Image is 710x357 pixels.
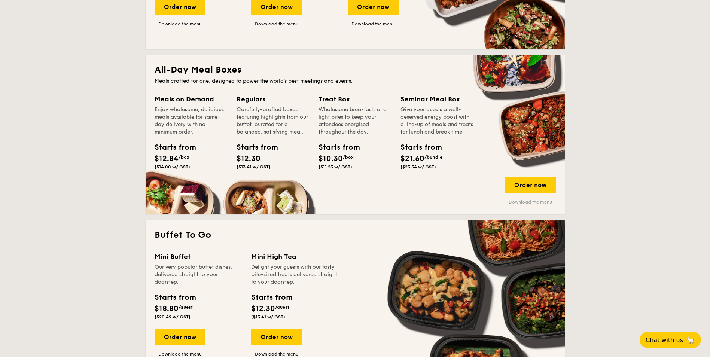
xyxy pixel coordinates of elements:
div: Carefully-crafted boxes featuring highlights from our buffet, curated for a balanced, satisfying ... [237,106,310,136]
span: /guest [275,305,289,310]
div: Starts from [155,142,188,153]
span: /box [179,155,189,160]
div: Meals crafted for one, designed to power the world's best meetings and events. [155,77,556,85]
div: Seminar Meal Box [400,94,473,104]
span: Chat with us [646,336,683,344]
div: Starts from [155,292,195,303]
span: $12.30 [251,304,275,313]
div: Starts from [251,292,292,303]
a: Download the menu [155,21,205,27]
span: /bundle [424,155,442,160]
a: Download the menu [348,21,399,27]
div: Starts from [319,142,352,153]
div: Starts from [400,142,434,153]
span: $18.80 [155,304,179,313]
span: $12.84 [155,154,179,163]
div: Delight your guests with our tasty bite-sized treats delivered straight to your doorstep. [251,263,339,286]
span: $10.30 [319,154,343,163]
span: ($13.41 w/ GST) [251,314,285,320]
div: Enjoy wholesome, delicious meals available for same-day delivery with no minimum order. [155,106,228,136]
div: Order now [251,329,302,345]
span: 🦙 [686,336,695,344]
div: Treat Box [319,94,391,104]
div: Mini Buffet [155,251,242,262]
div: Give your guests a well-deserved energy boost with a line-up of meals and treats for lunch and br... [400,106,473,136]
span: $12.30 [237,154,260,163]
span: $21.60 [400,154,424,163]
h2: All-Day Meal Boxes [155,64,556,76]
div: Wholesome breakfasts and light bites to keep your attendees energised throughout the day. [319,106,391,136]
div: Order now [155,329,205,345]
span: ($11.23 w/ GST) [319,164,352,170]
span: ($20.49 w/ GST) [155,314,191,320]
div: Regulars [237,94,310,104]
a: Download the menu [155,351,205,357]
div: Starts from [237,142,270,153]
a: Download the menu [505,199,556,205]
h2: Buffet To Go [155,229,556,241]
span: ($14.00 w/ GST) [155,164,190,170]
div: Meals on Demand [155,94,228,104]
div: Our very popular buffet dishes, delivered straight to your doorstep. [155,263,242,286]
span: /box [343,155,354,160]
a: Download the menu [251,351,302,357]
span: ($13.41 w/ GST) [237,164,271,170]
span: /guest [179,305,193,310]
button: Chat with us🦙 [640,332,701,348]
div: Order now [505,177,556,193]
div: Mini High Tea [251,251,339,262]
a: Download the menu [251,21,302,27]
span: ($23.54 w/ GST) [400,164,436,170]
